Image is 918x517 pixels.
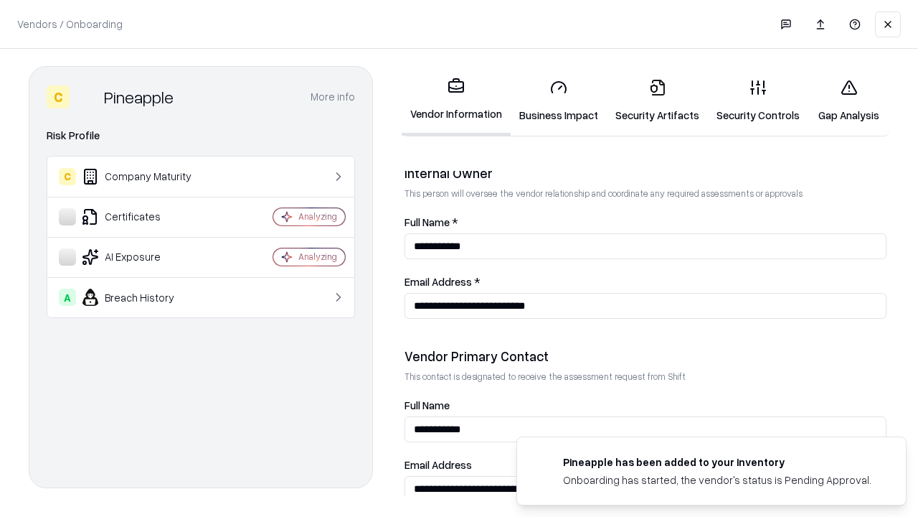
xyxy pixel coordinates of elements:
div: Analyzing [298,210,337,223]
label: Email Address * [404,276,886,287]
div: C [47,85,70,108]
button: More info [311,84,355,110]
label: Email Address [404,460,886,470]
p: This contact is designated to receive the assessment request from Shift [404,371,886,383]
div: Analyzing [298,251,337,263]
a: Vendor Information [402,66,511,136]
a: Business Impact [511,67,607,134]
div: Onboarding has started, the vendor's status is Pending Approval. [563,472,871,488]
img: pineappleenergy.com [534,455,552,472]
div: Risk Profile [47,127,355,144]
div: Breach History [59,289,230,306]
label: Full Name * [404,217,886,228]
div: AI Exposure [59,248,230,266]
a: Security Artifacts [607,67,708,134]
div: Pineapple has been added to your inventory [563,455,871,470]
p: Vendors / Onboarding [17,17,123,32]
div: C [59,168,76,185]
div: Internal Owner [404,164,886,182]
div: Pineapple [104,85,174,108]
div: Company Maturity [59,168,230,185]
a: Security Controls [708,67,808,134]
div: Certificates [59,208,230,225]
label: Full Name [404,400,886,411]
a: Gap Analysis [808,67,889,134]
img: Pineapple [75,85,98,108]
div: Vendor Primary Contact [404,348,886,365]
p: This person will oversee the vendor relationship and coordinate any required assessments or appro... [404,187,886,200]
div: A [59,289,76,306]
